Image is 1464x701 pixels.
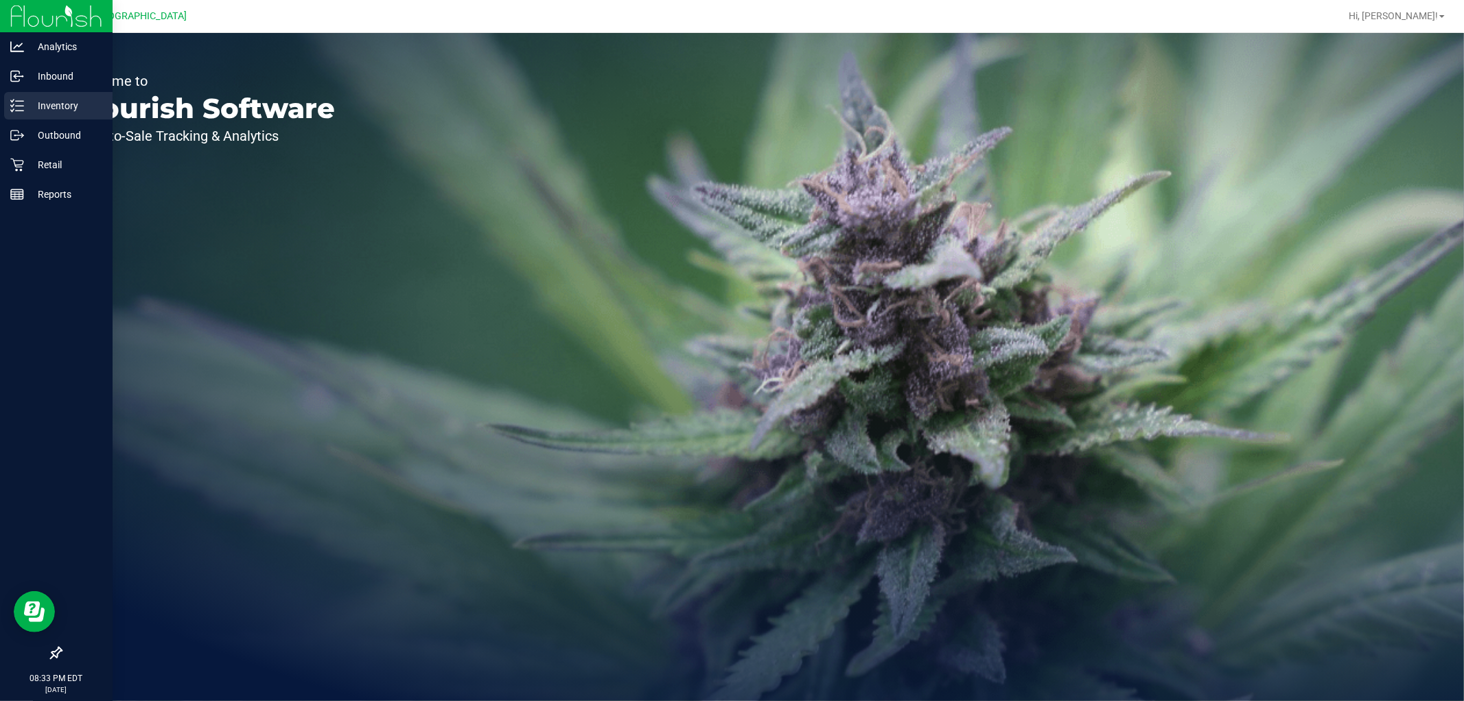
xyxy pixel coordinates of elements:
p: Welcome to [74,74,335,88]
span: [GEOGRAPHIC_DATA] [93,10,187,22]
iframe: Resource center [14,591,55,632]
p: Seed-to-Sale Tracking & Analytics [74,129,335,143]
p: [DATE] [6,685,106,695]
inline-svg: Reports [10,187,24,201]
inline-svg: Inventory [10,99,24,113]
p: Retail [24,157,106,173]
inline-svg: Inbound [10,69,24,83]
p: Inventory [24,97,106,114]
span: Hi, [PERSON_NAME]! [1349,10,1438,21]
inline-svg: Analytics [10,40,24,54]
p: Outbound [24,127,106,143]
p: Inbound [24,68,106,84]
p: Flourish Software [74,95,335,122]
p: Reports [24,186,106,203]
inline-svg: Outbound [10,128,24,142]
p: Analytics [24,38,106,55]
inline-svg: Retail [10,158,24,172]
p: 08:33 PM EDT [6,672,106,685]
